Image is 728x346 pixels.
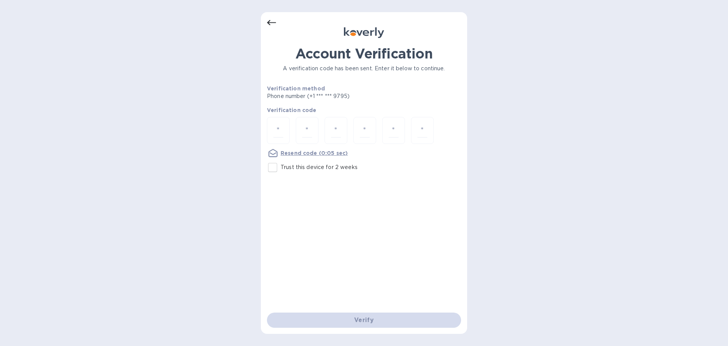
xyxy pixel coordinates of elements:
[281,163,358,171] p: Trust this device for 2 weeks
[281,150,348,156] u: Resend code (0:05 sec)
[267,92,408,100] p: Phone number (+1 *** *** 9795)
[267,65,461,73] p: A verification code has been sent. Enter it below to continue.
[267,46,461,62] h1: Account Verification
[267,85,325,92] b: Verification method
[267,106,461,114] p: Verification code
